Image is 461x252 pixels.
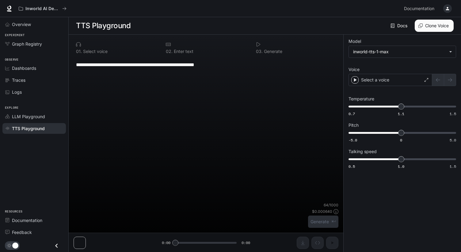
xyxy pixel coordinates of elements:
span: Documentation [404,5,434,13]
a: Feedback [2,227,66,238]
p: 64 / 1000 [324,202,338,208]
p: Temperature [349,97,374,101]
span: 0 [400,137,402,143]
a: Logs [2,87,66,97]
p: Enter text [173,49,193,54]
p: Select voice [82,49,108,54]
button: Close drawer [50,239,63,252]
span: Overview [12,21,31,28]
p: Select a voice [361,77,389,83]
button: All workspaces [16,2,69,15]
p: Voice [349,67,360,72]
a: Documentation [2,215,66,226]
button: Clone Voice [415,20,454,32]
a: Traces [2,75,66,85]
span: Dashboards [12,65,36,71]
span: TTS Playground [12,125,45,132]
span: 1.5 [450,164,456,169]
a: Docs [389,20,410,32]
span: 0.5 [349,164,355,169]
p: 0 3 . [256,49,263,54]
a: LLM Playground [2,111,66,122]
span: 5.0 [450,137,456,143]
span: LLM Playground [12,113,45,120]
a: Overview [2,19,66,30]
span: 0.7 [349,111,355,116]
div: inworld-tts-1-max [353,49,446,55]
a: Documentation [402,2,439,15]
span: 1.1 [398,111,404,116]
span: Graph Registry [12,41,42,47]
p: 0 1 . [76,49,82,54]
span: Traces [12,77,25,83]
h1: TTS Playground [76,20,131,32]
span: 1.0 [398,164,404,169]
p: Generate [263,49,282,54]
p: $ 0.000640 [312,209,332,214]
p: Talking speed [349,149,377,154]
p: Model [349,39,361,43]
span: Documentation [12,217,42,224]
span: Dark mode toggle [12,242,18,249]
a: TTS Playground [2,123,66,134]
p: Pitch [349,123,359,127]
div: inworld-tts-1-max [349,46,456,58]
a: Dashboards [2,63,66,73]
span: 1.5 [450,111,456,116]
a: Graph Registry [2,39,66,49]
span: -5.0 [349,137,357,143]
p: Inworld AI Demos [25,6,60,11]
span: Feedback [12,229,32,235]
span: Logs [12,89,22,95]
p: 0 2 . [166,49,173,54]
